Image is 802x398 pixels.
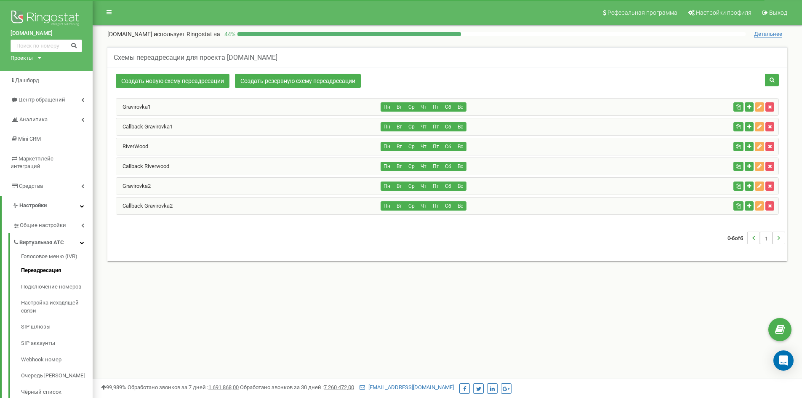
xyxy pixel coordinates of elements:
[727,232,747,244] span: 0-6 6
[381,142,393,151] button: Пн
[21,253,93,263] a: Голосовое меню (IVR)
[393,201,405,211] button: Вт
[11,54,33,62] div: Проекты
[442,122,454,131] button: Сб
[769,9,787,16] span: Выход
[360,384,454,390] a: [EMAIL_ADDRESS][DOMAIN_NAME]
[417,201,430,211] button: Чт
[417,182,430,191] button: Чт
[2,196,93,216] a: Настройки
[324,384,354,390] u: 7 260 472,00
[727,223,785,253] nav: ...
[429,182,442,191] button: Пт
[417,142,430,151] button: Чт
[429,162,442,171] button: Пт
[393,182,405,191] button: Вт
[765,74,779,86] button: Поиск схемы переадресации
[454,102,466,112] button: Вс
[116,123,173,130] a: Callback Gravirovka1
[240,384,354,390] span: Обработано звонков за 30 дней :
[21,335,93,352] a: SIP аккаунты
[735,234,740,242] span: of
[442,201,454,211] button: Сб
[429,142,442,151] button: Пт
[405,182,418,191] button: Ср
[107,30,220,38] p: [DOMAIN_NAME]
[116,183,151,189] a: Gravirovka2
[773,350,794,371] div: Open Intercom Messenger
[235,74,361,88] a: Создать резервную схему переадресации
[19,202,47,208] span: Настройки
[429,102,442,112] button: Пт
[11,8,82,29] img: Ringostat logo
[21,262,93,279] a: Переадресация
[393,122,405,131] button: Вт
[116,163,169,169] a: Callback Riverwood
[381,182,393,191] button: Пн
[21,352,93,368] a: Webhook номер
[18,136,41,142] span: Mini CRM
[116,74,229,88] a: Создать новую схему переадресации
[393,102,405,112] button: Вт
[442,182,454,191] button: Сб
[405,142,418,151] button: Ср
[116,104,151,110] a: Gravirovka1
[116,143,148,150] a: RiverWood
[15,77,39,83] span: Дашборд
[381,162,393,171] button: Пн
[21,319,93,335] a: SIP шлюзы
[454,162,466,171] button: Вс
[454,182,466,191] button: Вс
[13,216,93,233] a: Общие настройки
[417,122,430,131] button: Чт
[607,9,677,16] span: Реферальная программа
[19,183,43,189] span: Средства
[381,122,393,131] button: Пн
[393,162,405,171] button: Вт
[429,201,442,211] button: Пт
[116,203,173,209] a: Callback Gravirovka2
[19,239,64,247] span: Виртуальная АТС
[220,30,237,38] p: 44 %
[11,40,82,52] input: Поиск по номеру
[381,102,393,112] button: Пн
[454,122,466,131] button: Вс
[20,222,66,230] span: Общие настройки
[11,155,53,170] span: Маркетплейс интеграций
[21,279,93,295] a: Подключение номеров
[405,162,418,171] button: Ср
[208,384,239,390] u: 1 691 868,00
[405,102,418,112] button: Ср
[154,31,220,37] span: использует Ringostat на
[429,122,442,131] button: Пт
[405,201,418,211] button: Ср
[11,29,82,37] a: [DOMAIN_NAME]
[442,162,454,171] button: Сб
[393,142,405,151] button: Вт
[114,54,277,61] h5: Схемы переадресации для проекта [DOMAIN_NAME]
[442,142,454,151] button: Сб
[754,31,782,37] span: Детальнее
[696,9,751,16] span: Настройки профиля
[21,295,93,319] a: Настройка исходящей связи
[101,384,126,390] span: 99,989%
[19,116,48,123] span: Аналитика
[21,368,93,384] a: Очередь [PERSON_NAME]
[405,122,418,131] button: Ср
[454,142,466,151] button: Вс
[128,384,239,390] span: Обработано звонков за 7 дней :
[19,96,65,103] span: Центр обращений
[13,233,93,250] a: Виртуальная АТС
[442,102,454,112] button: Сб
[417,162,430,171] button: Чт
[417,102,430,112] button: Чт
[381,201,393,211] button: Пн
[454,201,466,211] button: Вс
[760,232,773,244] li: 1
